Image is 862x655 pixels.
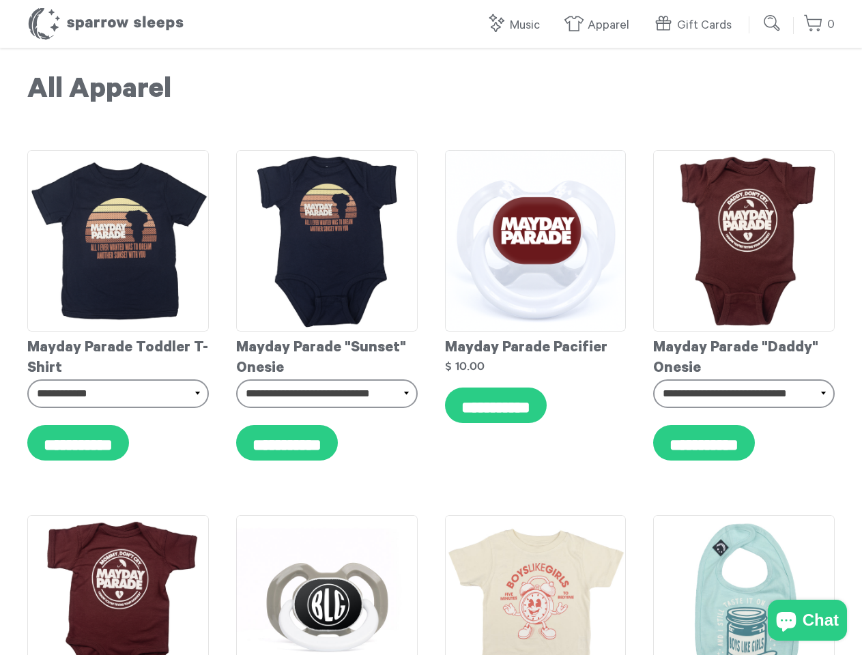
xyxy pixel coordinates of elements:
[445,360,485,372] strong: $ 10.00
[803,10,835,40] a: 0
[445,332,627,359] div: Mayday Parade Pacifier
[759,10,786,37] input: Submit
[653,11,738,40] a: Gift Cards
[236,332,418,379] div: Mayday Parade "Sunset" Onesie
[27,75,835,109] h1: All Apparel
[653,332,835,379] div: Mayday Parade "Daddy" Onesie
[564,11,636,40] a: Apparel
[27,150,209,332] img: MaydayParade-SunsetToddlerT-shirt_grande.png
[764,600,851,644] inbox-online-store-chat: Shopify online store chat
[653,150,835,332] img: Mayday_Parade_-_Daddy_Onesie_grande.png
[27,332,209,379] div: Mayday Parade Toddler T-Shirt
[445,150,627,332] img: MaydayParadePacifierMockup_grande.png
[27,7,184,41] h1: Sparrow Sleeps
[486,11,547,40] a: Music
[236,150,418,332] img: MaydayParade-SunsetOnesie_grande.png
